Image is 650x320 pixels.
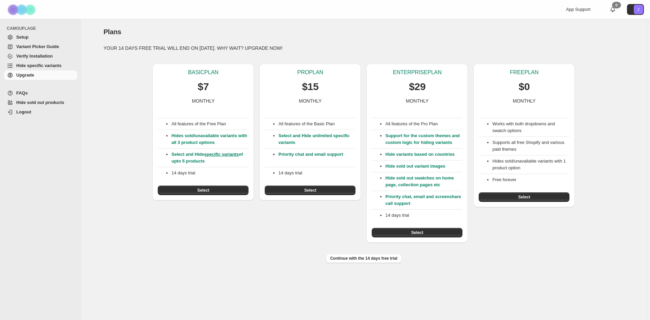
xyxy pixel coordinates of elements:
p: ENTERPRISE PLAN [393,69,441,76]
p: Support for the custom themes and custom logic for hiding variants [385,132,462,146]
p: Priority chat and email support [278,151,355,165]
button: Continue with the 14 days free trial [326,254,402,263]
p: Priority chat, email and screenshare call support [385,193,462,207]
a: Verify Installation [4,51,77,61]
span: Select [197,188,209,193]
span: Upgrade [16,72,34,78]
span: Hide specific variants [16,63,62,68]
span: CAMOUFLAGE [7,26,78,31]
p: Hides sold/unavailable variants with all 3 product options [171,132,248,146]
p: YOUR 14 DAYS FREE TRIAL WILL END ON [DATE]. WHY WAIT? UPGRADE NOW! [104,45,624,51]
a: Upgrade [4,70,77,80]
img: Camouflage [5,0,39,19]
p: Hide sold out variant images [385,163,462,170]
span: Avatar with initials Z [634,5,643,14]
span: Hide sold out products [16,100,64,105]
span: Variant Picker Guide [16,44,59,49]
p: All features of the Free Plan [171,121,248,127]
li: Free forever [492,176,569,183]
span: Continue with the 14 days free trial [330,256,397,261]
p: 14 days trial [171,170,248,176]
span: Verify Installation [16,54,53,59]
p: 14 days trial [385,212,462,219]
span: Select [411,230,423,235]
p: MONTHLY [513,98,536,104]
a: 0 [609,6,616,13]
p: All features of the Basic Plan [278,121,355,127]
a: Hide sold out products [4,98,77,107]
p: $15 [302,80,319,93]
p: $29 [409,80,426,93]
button: Select [265,186,355,195]
p: Select and Hide of upto 5 products [171,151,248,165]
span: Logout [16,109,31,114]
p: FREE PLAN [510,69,538,76]
li: Hides sold/unavailable variants with 1 product option [492,158,569,171]
p: 14 days trial [278,170,355,176]
div: 0 [612,2,621,8]
p: MONTHLY [192,98,215,104]
span: App Support [566,7,590,12]
p: $7 [198,80,209,93]
a: Setup [4,33,77,42]
a: Hide specific variants [4,61,77,70]
p: MONTHLY [406,98,429,104]
p: Select and Hide unlimited specific variants [278,132,355,146]
p: Hide variants based on countries [385,151,462,158]
li: Supports all free Shopify and various paid themes [492,139,569,153]
p: $0 [519,80,530,93]
li: Works with both dropdowns and swatch options [492,121,569,134]
p: BASIC PLAN [188,69,219,76]
span: Select [518,194,530,200]
button: Avatar with initials Z [627,4,644,15]
a: Variant Picker Guide [4,42,77,51]
span: FAQs [16,90,28,95]
button: Select [479,192,569,202]
a: Logout [4,107,77,117]
button: Select [158,186,248,195]
p: PRO PLAN [297,69,323,76]
p: MONTHLY [299,98,322,104]
p: All features of the Pro Plan [385,121,462,127]
span: Setup [16,35,28,40]
span: Select [304,188,316,193]
span: Plans [104,28,121,36]
p: Hide sold out swatches on home page, collection pages etc [385,175,462,188]
button: Select [372,228,462,237]
a: FAQs [4,88,77,98]
text: Z [637,7,640,12]
a: specific variants [204,152,239,157]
